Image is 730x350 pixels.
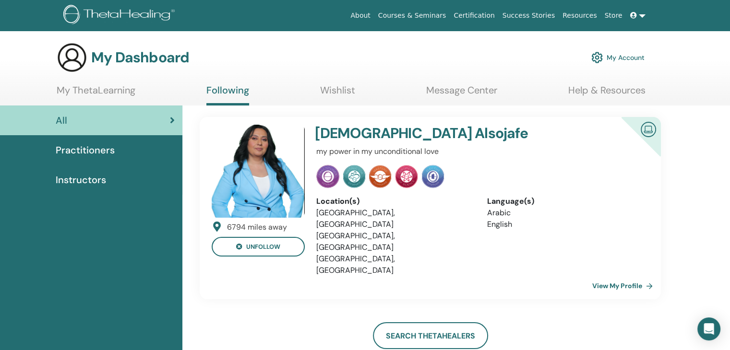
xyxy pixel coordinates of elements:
h3: My Dashboard [91,49,189,66]
img: Certified Online Instructor [637,118,660,140]
a: Message Center [426,84,497,103]
span: Practitioners [56,143,115,157]
h4: [DEMOGRAPHIC_DATA] Alsojafe [315,125,587,142]
a: Store [601,7,626,24]
a: Help & Resources [568,84,646,103]
a: Wishlist [320,84,355,103]
img: default.jpg [212,125,305,218]
div: Language(s) [487,196,643,207]
li: [GEOGRAPHIC_DATA], [GEOGRAPHIC_DATA] [316,253,472,276]
li: [GEOGRAPHIC_DATA], [GEOGRAPHIC_DATA] [316,207,472,230]
div: Open Intercom Messenger [697,317,720,340]
img: cog.svg [591,49,603,66]
a: About [347,7,374,24]
a: Courses & Seminars [374,7,450,24]
div: 6794 miles away [227,222,287,233]
a: Resources [559,7,601,24]
li: Arabic [487,207,643,219]
a: Following [206,84,249,105]
button: unfollow [212,237,305,257]
span: All [56,113,67,128]
a: My ThetaLearning [57,84,135,103]
div: Certified Online Instructor [606,117,661,172]
li: English [487,219,643,230]
img: generic-user-icon.jpg [57,42,87,73]
a: My Account [591,47,645,68]
a: View My Profile [592,276,657,295]
div: Location(s) [316,196,472,207]
p: my power in my unconditional love [316,146,643,157]
span: Instructors [56,173,106,187]
a: Search ThetaHealers [373,322,488,349]
li: [GEOGRAPHIC_DATA], [GEOGRAPHIC_DATA] [316,230,472,253]
a: Certification [450,7,498,24]
img: logo.png [63,5,178,26]
a: Success Stories [499,7,559,24]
